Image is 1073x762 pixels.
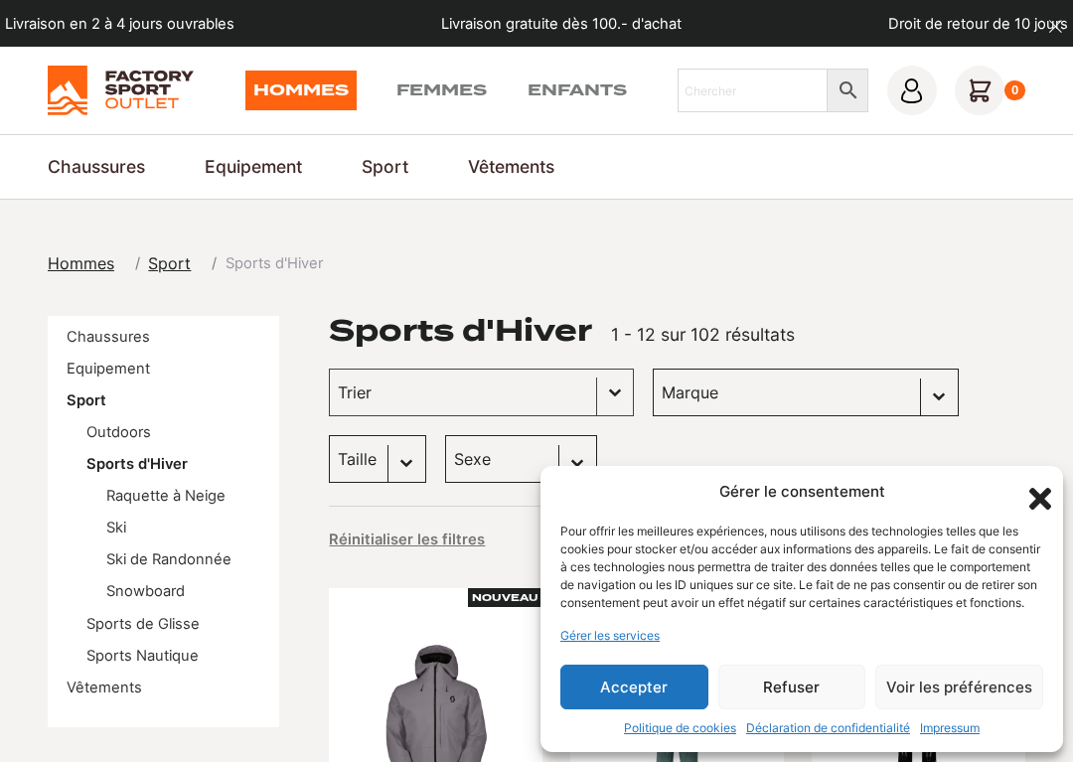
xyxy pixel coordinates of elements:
[528,71,627,110] a: Enfants
[396,71,487,110] a: Femmes
[48,154,145,180] a: Chaussures
[86,455,188,473] a: Sports d'Hiver
[67,360,150,378] a: Equipement
[362,154,408,180] a: Sport
[560,627,660,645] a: Gérer les services
[1038,10,1073,45] button: dismiss
[1023,482,1043,502] div: Fermer la boîte de dialogue
[106,519,126,536] a: Ski
[148,251,203,275] a: Sport
[441,13,682,35] p: Livraison gratuite dès 100.- d'achat
[678,69,828,112] input: Chercher
[329,530,485,549] button: Réinitialiser les filtres
[67,328,150,346] a: Chaussures
[48,251,126,275] a: Hommes
[205,154,302,180] a: Equipement
[920,719,980,737] a: Impressum
[719,481,885,504] div: Gérer le consentement
[86,423,151,441] a: Outdoors
[611,324,795,345] span: 1 - 12 sur 102 résultats
[48,253,114,273] span: Hommes
[329,316,592,346] h1: Sports d'Hiver
[624,719,736,737] a: Politique de cookies
[888,13,1068,35] p: Droit de retour de 10 jours
[5,13,234,35] p: Livraison en 2 à 4 jours ouvrables
[106,487,226,505] a: Raquette à Neige
[718,665,866,709] button: Refuser
[148,253,191,273] span: Sport
[1004,80,1025,100] div: 0
[468,154,554,180] a: Vêtements
[106,582,185,600] a: Snowboard
[226,252,323,274] span: Sports d'Hiver
[48,251,323,275] nav: breadcrumbs
[106,550,231,568] a: Ski de Randonnée
[48,66,194,115] img: Factory Sport Outlet
[86,647,199,665] a: Sports Nautique
[560,665,708,709] button: Accepter
[338,380,588,405] input: Trier
[67,391,106,409] a: Sport
[560,523,1041,612] div: Pour offrir les meilleures expériences, nous utilisons des technologies telles que les cookies po...
[875,665,1043,709] button: Voir les préférences
[746,719,910,737] a: Déclaration de confidentialité
[67,679,142,696] a: Vêtements
[597,370,633,415] button: Basculer la liste
[245,71,357,110] a: Hommes
[86,615,200,633] a: Sports de Glisse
